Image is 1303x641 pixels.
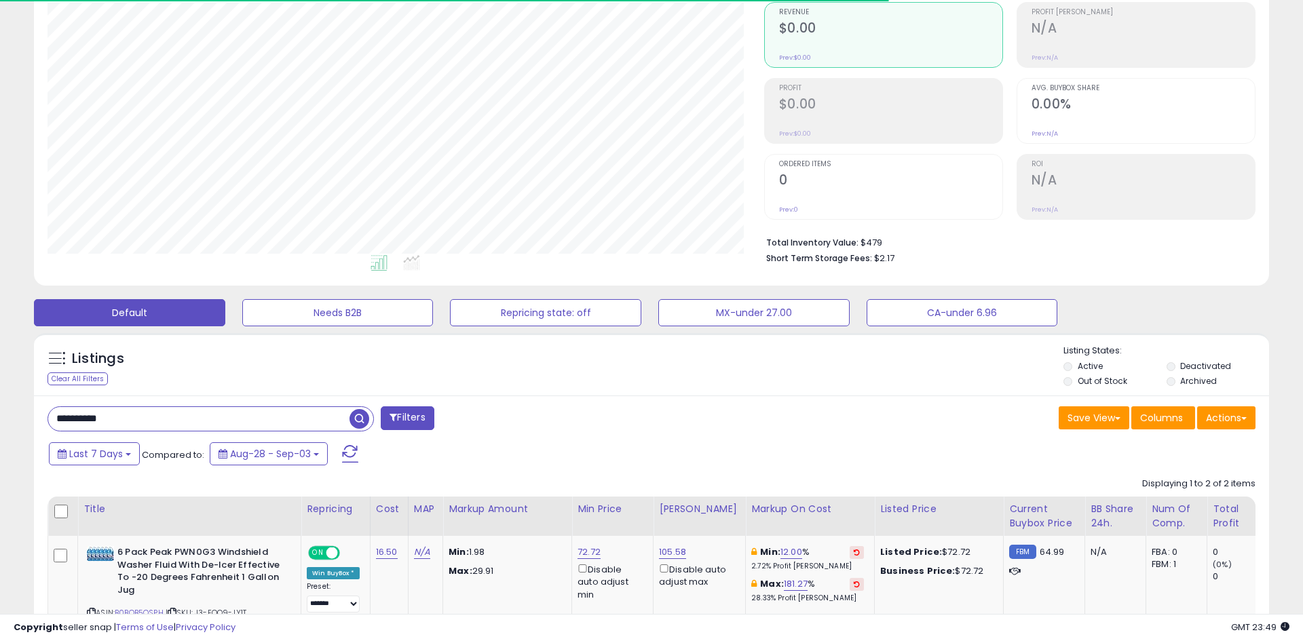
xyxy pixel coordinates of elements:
span: ON [309,547,326,559]
b: Total Inventory Value: [766,237,858,248]
p: 2.72% Profit [PERSON_NAME] [751,562,864,571]
h5: Listings [72,349,124,368]
span: ROI [1032,161,1255,168]
button: Repricing state: off [450,299,641,326]
button: Columns [1131,406,1195,429]
span: Aug-28 - Sep-03 [230,447,311,461]
div: Num of Comp. [1152,502,1201,530]
img: 41jrgwbEKdL._SL40_.jpg [87,546,114,561]
strong: Min: [449,545,469,558]
h2: $0.00 [779,96,1002,115]
div: Clear All Filters [48,372,108,385]
h2: 0.00% [1032,96,1255,115]
h2: 0 [779,172,1002,191]
span: | SKU: J3-EOQ9-JY1T [166,607,246,618]
label: Deactivated [1180,360,1231,372]
div: Win BuyBox * [307,567,360,579]
div: 0 [1213,570,1268,583]
a: 72.72 [578,545,601,559]
h2: N/A [1032,20,1255,39]
div: Total Profit [1213,502,1262,530]
b: Min: [760,545,780,558]
span: 64.99 [1040,545,1065,558]
div: [PERSON_NAME] [659,502,740,516]
span: Profit [779,85,1002,92]
div: 0 [1213,546,1268,558]
b: Business Price: [880,564,955,577]
th: The percentage added to the cost of goods (COGS) that forms the calculator for Min & Max prices. [746,497,875,536]
div: FBM: 1 [1152,558,1196,570]
div: Preset: [307,582,360,613]
small: Prev: N/A [1032,54,1058,62]
span: Avg. Buybox Share [1032,85,1255,92]
div: Markup on Cost [751,502,869,516]
button: Needs B2B [242,299,434,326]
button: Filters [381,406,434,430]
b: Short Term Storage Fees: [766,252,872,264]
small: Prev: $0.00 [779,54,811,62]
b: Max: [760,577,784,590]
div: Repricing [307,502,364,516]
div: Cost [376,502,402,516]
span: Ordered Items [779,161,1002,168]
div: $72.72 [880,565,993,577]
div: Displaying 1 to 2 of 2 items [1142,478,1255,490]
p: 1.98 [449,546,561,558]
b: Listed Price: [880,545,942,558]
button: Default [34,299,225,326]
div: Markup Amount [449,502,566,516]
div: % [751,578,864,603]
label: Active [1078,360,1103,372]
a: 181.27 [784,577,808,591]
a: 12.00 [780,545,802,559]
span: OFF [338,547,360,559]
small: Prev: $0.00 [779,130,811,138]
p: 29.91 [449,565,561,577]
small: FBM [1009,545,1036,559]
span: Last 7 Days [69,447,123,461]
small: Prev: N/A [1032,130,1058,138]
span: Compared to: [142,448,204,461]
div: Listed Price [880,502,998,516]
div: Min Price [578,502,647,516]
div: seller snap | | [14,621,235,634]
div: FBA: 0 [1152,546,1196,558]
label: Out of Stock [1078,375,1127,387]
div: Disable auto adjust max [659,562,735,588]
a: 16.50 [376,545,398,559]
small: Prev: 0 [779,206,798,214]
a: B0BQB5QSPH [115,607,164,619]
strong: Max: [449,564,472,577]
h2: N/A [1032,172,1255,191]
div: $72.72 [880,546,993,558]
div: Disable auto adjust min [578,562,643,601]
a: Terms of Use [116,621,174,634]
a: Privacy Policy [176,621,235,634]
button: Save View [1059,406,1129,429]
div: N/A [1091,546,1135,558]
label: Archived [1180,375,1217,387]
span: Profit [PERSON_NAME] [1032,9,1255,16]
span: Columns [1140,411,1183,425]
div: BB Share 24h. [1091,502,1140,530]
div: MAP [414,502,437,516]
a: N/A [414,545,430,559]
div: % [751,546,864,571]
small: (0%) [1213,559,1232,570]
button: CA-under 6.96 [867,299,1058,326]
a: 105.58 [659,545,686,559]
p: 28.33% Profit [PERSON_NAME] [751,594,864,603]
h2: $0.00 [779,20,1002,39]
strong: Copyright [14,621,63,634]
li: $479 [766,233,1245,250]
span: 2025-09-11 23:49 GMT [1231,621,1289,634]
small: Prev: N/A [1032,206,1058,214]
button: Actions [1197,406,1255,429]
p: Listing States: [1063,345,1268,357]
div: Title [83,502,295,516]
button: Aug-28 - Sep-03 [210,442,328,465]
div: Current Buybox Price [1009,502,1079,530]
span: Revenue [779,9,1002,16]
button: Last 7 Days [49,442,140,465]
b: 6 Pack Peak PWN0G3 Windshield Washer Fluid With De-Icer Effective To -20 Degrees Fahrenheit 1 Gal... [117,546,282,600]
